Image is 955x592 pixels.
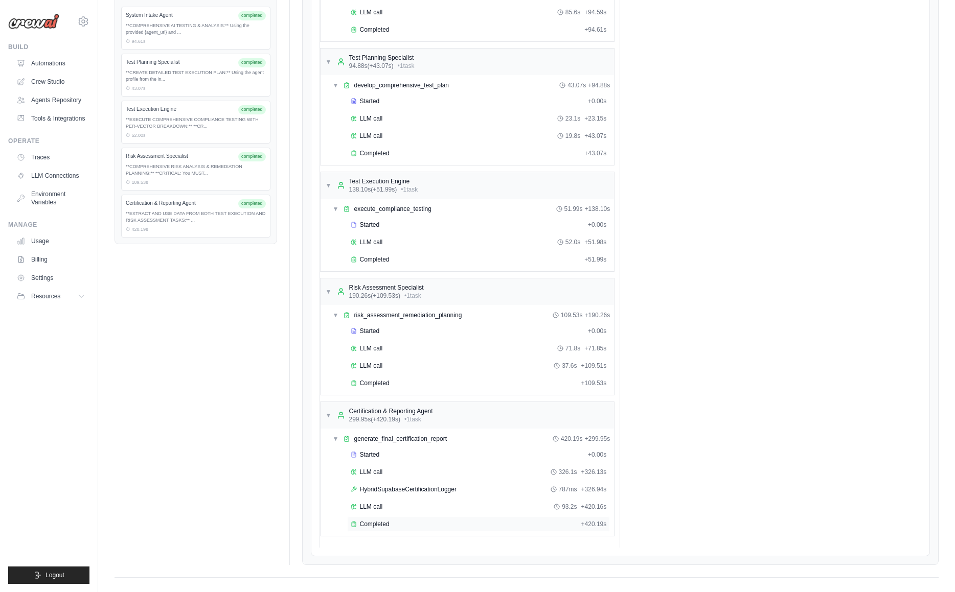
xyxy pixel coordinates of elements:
span: 52.0s [565,238,580,246]
a: Environment Variables [12,186,89,210]
span: risk_assessment_remediation_planning [354,311,462,319]
span: ▼ [326,58,332,66]
span: ▼ [333,81,339,89]
div: ⏱ 52.00s [126,132,266,139]
span: LLM call [360,362,383,370]
span: completed [238,152,266,161]
span: ▼ [326,181,332,190]
div: Build [8,43,89,51]
span: 37.6s [562,362,577,370]
a: Traces [12,149,89,165]
a: Usage [12,233,89,249]
span: ▼ [333,435,339,443]
span: ▼ [333,311,339,319]
span: + 94.61s [584,26,606,34]
span: + 0.00s [588,451,606,459]
span: LLM call [360,114,383,123]
a: Crew Studio [12,74,89,90]
button: Logout [8,566,89,584]
span: LLM call [360,344,383,352]
div: ⏱ 420.19s [126,226,266,233]
a: Settings [12,270,89,286]
span: 71.8s [565,344,580,352]
a: LLM Connections [12,168,89,184]
span: + 0.00s [588,327,606,335]
span: 51.99s [564,205,583,213]
span: • 1 task [401,185,418,194]
div: Operate [8,137,89,145]
span: + 43.07s [584,149,606,157]
div: **CREATE DETAILED TEST EXECUTION PLAN:** Using the agent profile from the in... [126,69,266,83]
span: 326.1s [559,468,577,476]
span: develop_comprehensive_test_plan [354,81,449,89]
span: 94.88s (+43.07s) [349,62,394,70]
span: + 51.98s [584,238,606,246]
span: 23.1s [565,114,580,123]
span: + 299.95s [585,435,610,443]
span: + 420.19s [581,520,607,528]
div: System Intake Agent [126,11,234,19]
span: + 326.13s [581,468,607,476]
span: 138.10s (+51.99s) [349,185,397,194]
span: 109.53s [561,311,583,319]
span: execute_compliance_testing [354,205,431,213]
span: completed [238,105,266,114]
span: • 1 task [404,415,421,423]
div: Test Execution Engine [126,105,234,113]
span: 190.26s (+109.53s) [349,292,400,300]
iframe: Chat Widget [904,543,955,592]
span: + 420.16s [581,503,607,511]
div: Risk Assessment Specialist [349,283,424,292]
span: 85.6s [565,8,580,16]
span: HybridSupabaseCertificationLogger [360,485,457,493]
span: + 109.51s [581,362,607,370]
div: Manage [8,221,89,229]
span: + 51.99s [584,255,606,264]
span: • 1 task [398,62,415,70]
div: ⏱ 43.07s [126,85,266,92]
span: 787ms [559,485,577,493]
span: Completed [360,520,390,528]
span: • 1 task [404,292,421,300]
div: ⏱ 94.61s [126,38,266,45]
span: + 138.10s [585,205,610,213]
span: + 23.15s [584,114,606,123]
span: 43.07s [567,81,586,89]
div: Test Execution Engine [349,177,418,185]
span: + 0.00s [588,97,606,105]
span: + 190.26s [585,311,610,319]
span: + 43.07s [584,132,606,140]
span: Started [360,327,380,335]
span: completed [238,11,266,20]
div: **COMPREHENSIVE AI TESTING & ANALYSIS:** Using the provided {agent_url} and ... [126,22,266,36]
span: + 94.88s [588,81,610,89]
span: LLM call [360,132,383,140]
a: Tools & Integrations [12,110,89,127]
div: Certification & Reporting Agent [349,407,433,415]
div: Test Planning Specialist [349,54,415,62]
span: Logout [46,571,64,579]
div: ⏱ 109.53s [126,179,266,186]
span: LLM call [360,468,383,476]
span: + 0.00s [588,221,606,229]
span: + 94.59s [584,8,606,16]
a: Agents Repository [12,92,89,108]
span: 93.2s [562,503,577,511]
a: Billing [12,251,89,268]
div: Risk Assessment Specialist [126,152,234,160]
span: ▼ [326,411,332,419]
span: Completed [360,255,390,264]
span: Started [360,451,380,459]
a: Automations [12,55,89,72]
div: Test Planning Specialist [126,58,234,66]
span: LLM call [360,8,383,16]
span: + 109.53s [581,379,607,387]
span: LLM call [360,503,383,511]
span: 299.95s (+420.19s) [349,415,400,423]
span: Resources [31,292,60,300]
span: completed [238,199,266,208]
div: **EXTRACT AND USE DATA FROM BOTH TEST EXECUTION AND RISK ASSESSMENT TASKS:** ... [126,210,266,224]
span: generate_final_certification_report [354,435,447,443]
span: 420.19s [561,435,583,443]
